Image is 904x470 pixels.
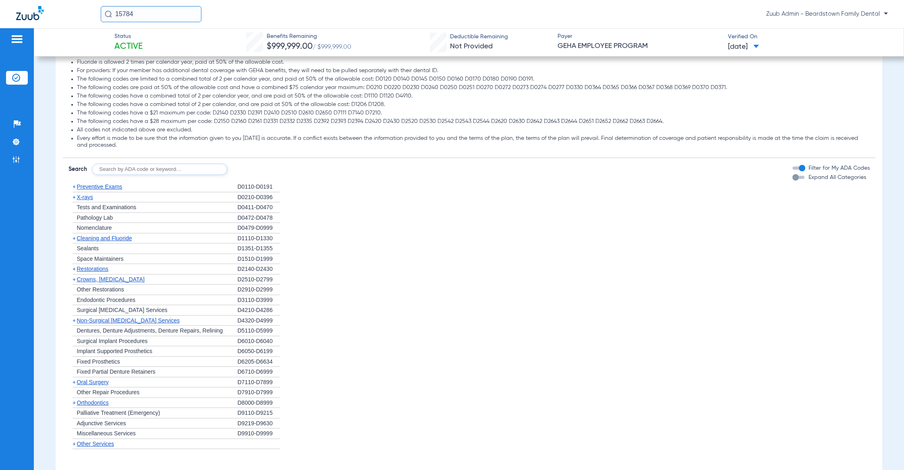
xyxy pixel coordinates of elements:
[238,428,280,439] div: D9910-D9999
[73,441,76,447] span: +
[238,408,280,418] div: D9110-D9215
[267,32,351,41] span: Benefits Remaining
[77,420,126,426] span: Adjunctive Services
[77,441,114,447] span: Other Services
[238,295,280,306] div: D3110-D3999
[77,389,140,395] span: Other Repair Procedures
[77,368,156,375] span: Fixed Partial Denture Retainers
[450,43,493,50] span: Not Provided
[77,307,168,313] span: Surgical [MEDICAL_DATA] Services
[77,235,132,241] span: Cleaning and Fluoride
[238,398,280,408] div: D8000-D8999
[77,110,870,117] li: The following codes have a $21 maximum per code: D2140 D2330 D2391 D2410 D2510 D2610 D2650 D7111 ...
[10,34,23,44] img: hamburger-icon
[77,297,136,303] span: Endodontic Procedures
[238,305,280,316] div: D4210-D4286
[238,285,280,295] div: D2910-D2999
[77,410,160,416] span: Palliative Treatment (Emergency)
[77,338,148,344] span: Surgical Implant Procedures
[73,399,76,406] span: +
[77,59,870,66] li: Fluoride is allowed 2 times per calendar year, paid at 50% of the allowable cost.
[77,276,145,283] span: Crowns, [MEDICAL_DATA]
[238,243,280,254] div: D1351-D1355
[73,276,76,283] span: +
[77,84,870,92] li: The following codes are paid at 50% of the allowable cost and have a combined $75 calendar year m...
[450,33,508,41] span: Deductible Remaining
[809,175,866,180] span: Expand All Categories
[77,399,109,406] span: Orthodontics
[77,379,109,385] span: Oral Surgery
[73,183,76,190] span: +
[73,235,76,241] span: +
[73,317,76,324] span: +
[238,377,280,388] div: D7110-D7899
[77,348,153,354] span: Implant Supported Prosthetics
[77,93,870,100] li: The following codes have a combined total of 2 per calendar year, and are paid at 50% of the allo...
[313,44,351,50] span: / $999,999.00
[77,286,124,293] span: Other Restorations
[238,326,280,336] div: D5110-D5999
[238,213,280,223] div: D0472-D0478
[238,223,280,233] div: D0479-D0999
[101,6,201,22] input: Search for patients
[77,430,136,437] span: Miscellaneous Services
[267,42,313,51] span: $999,999.00
[114,41,143,52] span: Active
[77,76,870,83] li: The following codes are limited to a combined total of 2 per calendar year, and paid at 50% of th...
[238,357,280,367] div: D6205-D6634
[77,118,870,125] li: The following codes have a $28 maximum per code: D2150 D2160 D2161 D2331 D2332 D2335 D2392 D2393 ...
[238,387,280,398] div: D7910-D7999
[77,204,137,210] span: Tests and Examinations
[238,254,280,264] div: D1510-D1999
[77,67,870,75] li: For providers: If your member has additional dental coverage with GEHA benefits, they will need t...
[77,327,223,334] span: Dentures, Denture Adjustments, Denture Repairs, Relining
[68,165,87,173] span: Search
[238,367,280,377] div: D6710-D6999
[77,358,120,365] span: Fixed Prosthetics
[728,42,759,52] span: [DATE]
[238,418,280,429] div: D9219-D9630
[73,379,76,385] span: +
[238,346,280,357] div: D6050-D6199
[73,194,76,200] span: +
[77,183,122,190] span: Preventive Exams
[238,182,280,192] div: D0110-D0191
[77,101,870,108] li: The following codes have a combined total of 2 per calendar, and are paid at 50% of the allowable...
[728,33,891,41] span: Verified On
[238,275,280,285] div: D2510-D2799
[114,32,143,41] span: Status
[77,256,124,262] span: Space Maintainers
[558,32,721,41] span: Payer
[92,164,227,175] input: Search by ADA code or keyword…
[105,10,112,18] img: Search Icon
[77,317,180,324] span: Non-Surgical [MEDICAL_DATA] Services
[238,264,280,275] div: D2140-D2430
[73,266,76,272] span: +
[77,245,99,252] span: Sealants
[77,135,870,149] li: Every effort is made to be sure that the information given to you [DATE] is accurate. If a confli...
[238,336,280,347] div: D6010-D6040
[238,316,280,326] div: D4320-D4999
[766,10,888,18] span: Zuub Admin - Beardstown Family Dental
[238,192,280,203] div: D0210-D0396
[16,6,44,20] img: Zuub Logo
[807,164,870,173] label: Filter for My ADA Codes
[77,266,109,272] span: Restorations
[558,41,721,51] span: GEHA EMPLOYEE PROGRAM
[77,225,112,231] span: Nomenclature
[77,194,93,200] span: X-rays
[77,127,870,134] li: All codes not indicated above are excluded.
[238,233,280,244] div: D1110-D1330
[77,214,113,221] span: Pathology Lab
[238,202,280,213] div: D0411-D0470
